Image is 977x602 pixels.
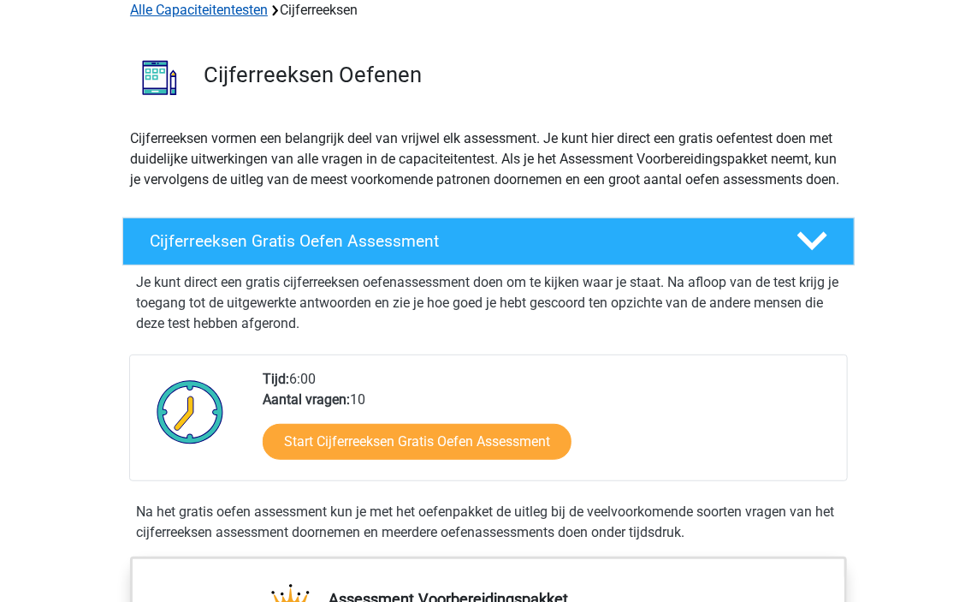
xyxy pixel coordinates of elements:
h4: Cijferreeksen Gratis Oefen Assessment [150,231,769,251]
div: 6:00 10 [250,369,846,480]
a: Cijferreeksen Gratis Oefen Assessment [115,218,862,265]
img: Klok [147,369,234,455]
p: Je kunt direct een gratis cijferreeksen oefenassessment doen om te kijken waar je staat. Na afloo... [136,272,841,334]
a: Start Cijferreeksen Gratis Oefen Assessment [263,424,571,460]
p: Cijferreeksen vormen een belangrijk deel van vrijwel elk assessment. Je kunt hier direct een grat... [130,128,847,190]
img: cijferreeksen [123,41,196,114]
div: Na het gratis oefen assessment kun je met het oefenpakket de uitleg bij de veelvoorkomende soorte... [129,502,848,543]
b: Tijd: [263,371,289,387]
a: Alle Capaciteitentesten [130,2,268,18]
b: Aantal vragen: [263,391,350,408]
h3: Cijferreeksen Oefenen [204,62,841,88]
